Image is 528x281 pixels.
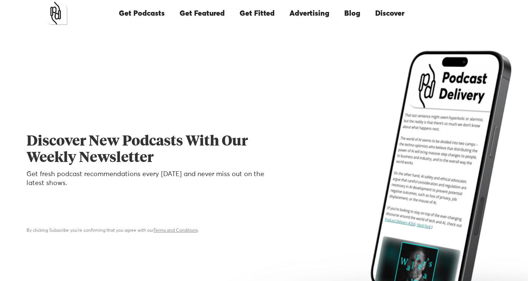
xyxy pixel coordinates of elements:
p: Get fresh podcast recommendations every [DATE] and never miss out on the latest shows. [26,170,284,188]
a: Get Fitted [232,1,282,26]
a: Blog [337,1,368,26]
a: Get Podcasts [111,1,172,26]
form: Email Form [26,200,284,234]
a: Advertising [282,1,337,26]
div: By clicking Subscribe you're confirming that you agree with our . [26,227,284,234]
h1: Discover New Podcasts With Our Weekly Newsletter [26,133,284,166]
a: Get Featured [172,1,232,26]
a: Terms and Conditions [154,228,198,233]
a: home [44,2,67,25]
a: Discover [368,1,412,26]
